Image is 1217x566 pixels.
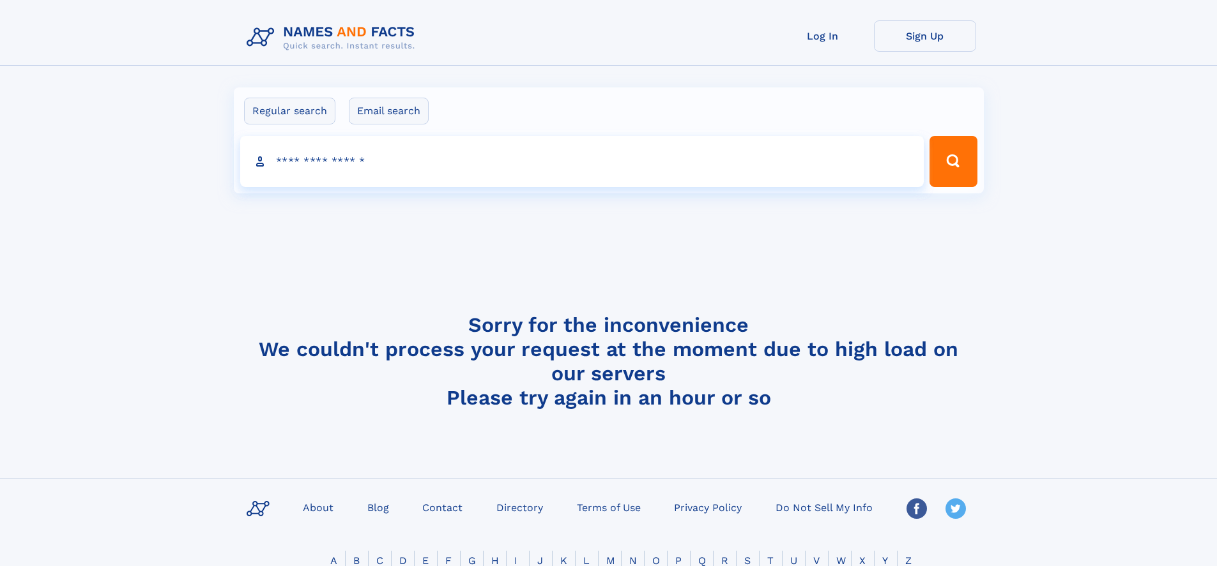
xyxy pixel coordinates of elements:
a: Directory [491,498,548,516]
a: Log In [772,20,874,52]
h4: Sorry for the inconvenience We couldn't process your request at the moment due to high load on ou... [241,313,976,410]
img: Logo Names and Facts [241,20,425,55]
img: Facebook [907,498,927,519]
button: Search Button [930,136,977,187]
a: Blog [362,498,394,516]
a: Contact [417,498,468,516]
a: Privacy Policy [669,498,747,516]
label: Email search [349,98,429,124]
a: About [298,498,339,516]
a: Sign Up [874,20,976,52]
input: search input [240,136,924,187]
a: Do Not Sell My Info [770,498,878,516]
a: Terms of Use [572,498,646,516]
img: Twitter [945,498,966,519]
label: Regular search [244,98,335,124]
